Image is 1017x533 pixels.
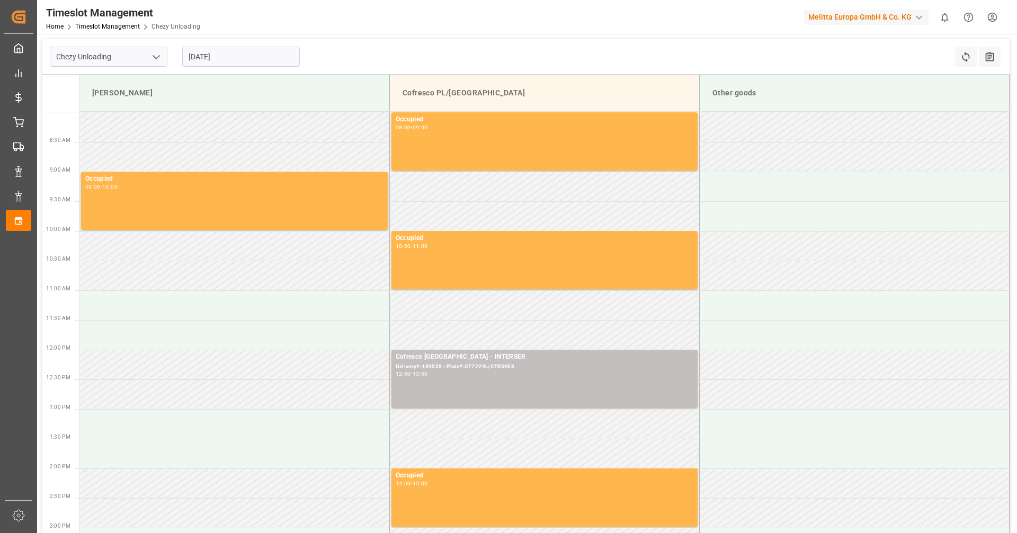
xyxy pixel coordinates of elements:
button: show 0 new notifications [933,5,957,29]
div: - [411,371,412,376]
button: open menu [148,49,164,65]
div: 14:00 [396,481,411,486]
div: 10:00 [396,244,411,248]
div: - [101,184,102,189]
div: 09:00 [413,125,428,130]
input: DD-MM-YYYY [182,47,300,67]
span: 9:30 AM [50,197,70,202]
div: Occupied [396,114,693,125]
div: 13:00 [413,371,428,376]
span: 1:30 PM [50,434,70,440]
span: 11:30 AM [46,315,70,321]
div: Occupied [85,174,383,184]
div: Occupied [396,470,693,481]
span: 8:30 AM [50,137,70,143]
div: 10:00 [102,184,118,189]
div: - [411,125,412,130]
span: 10:00 AM [46,226,70,232]
button: Help Center [957,5,980,29]
div: Delivery#:489535 - Plate#:CT7229L/CTR59E8 [396,362,693,371]
div: 11:00 [413,244,428,248]
div: Cofresco [GEOGRAPHIC_DATA] - INTERSER [396,352,693,362]
div: 12:00 [396,371,411,376]
span: 9:00 AM [50,167,70,173]
div: 15:00 [413,481,428,486]
div: - [411,244,412,248]
div: Melitta Europa GmbH & Co. KG [804,10,929,25]
div: [PERSON_NAME] [88,83,381,103]
div: - [411,481,412,486]
div: Occupied [396,233,693,244]
div: Cofresco PL/[GEOGRAPHIC_DATA] [398,83,691,103]
span: 12:30 PM [46,375,70,380]
button: Melitta Europa GmbH & Co. KG [804,7,933,27]
span: 3:00 PM [50,523,70,529]
span: 1:00 PM [50,404,70,410]
div: Other goods [708,83,1001,103]
span: 11:00 AM [46,286,70,291]
input: Type to search/select [50,47,167,67]
div: 09:00 [85,184,101,189]
span: 2:00 PM [50,464,70,469]
a: Home [46,23,64,30]
span: 12:00 PM [46,345,70,351]
div: 08:00 [396,125,411,130]
a: Timeslot Management [75,23,140,30]
span: 10:30 AM [46,256,70,262]
span: 2:30 PM [50,493,70,499]
div: Timeslot Management [46,5,200,21]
